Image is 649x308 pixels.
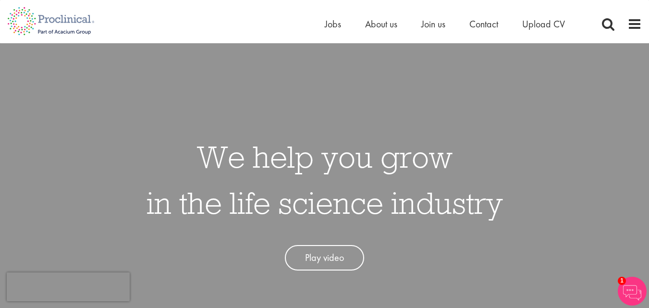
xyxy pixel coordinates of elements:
[421,18,445,30] a: Join us
[618,277,647,306] img: Chatbot
[147,134,503,226] h1: We help you grow in the life science industry
[365,18,397,30] a: About us
[469,18,498,30] a: Contact
[618,277,626,285] span: 1
[522,18,565,30] a: Upload CV
[285,245,364,271] a: Play video
[325,18,341,30] a: Jobs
